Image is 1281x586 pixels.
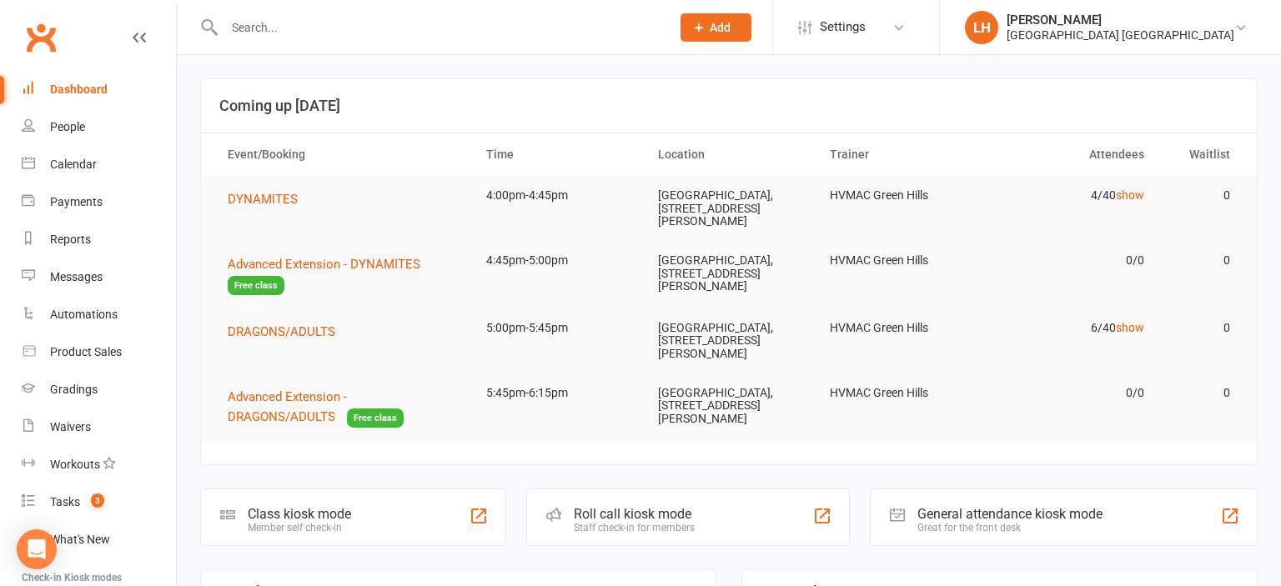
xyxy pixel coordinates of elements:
span: Free class [228,276,284,295]
th: Event/Booking [213,133,471,176]
th: Waitlist [1159,133,1245,176]
div: Staff check-in for members [574,522,695,533]
button: Add [681,13,751,42]
th: Time [471,133,643,176]
td: [GEOGRAPHIC_DATA], [STREET_ADDRESS][PERSON_NAME] [643,176,815,241]
td: 0 [1159,308,1245,348]
div: Product Sales [50,345,122,358]
button: DYNAMITES [228,189,309,209]
span: Advanced Extension - DRAGONS/ADULTS [228,389,347,424]
td: 0 [1159,373,1245,413]
a: Calendar [22,146,176,183]
td: [GEOGRAPHIC_DATA], [STREET_ADDRESS][PERSON_NAME] [643,373,815,438]
td: 0 [1159,241,1245,280]
div: Gradings [50,383,98,396]
button: DRAGONS/ADULTS [228,322,347,342]
h3: Coming up [DATE] [219,98,1238,114]
span: DRAGONS/ADULTS [228,324,335,339]
a: Product Sales [22,333,176,371]
div: Workouts [50,458,100,471]
a: Clubworx [20,17,62,58]
span: DYNAMITES [228,192,298,207]
td: HVMAC Green Hills [815,241,987,280]
a: Automations [22,296,176,333]
a: Waivers [22,408,176,446]
div: General attendance kiosk mode [917,506,1103,522]
div: Payments [50,195,103,208]
a: Tasks 3 [22,483,176,521]
th: Location [643,133,815,176]
th: Attendees [987,133,1158,176]
td: 5:45pm-6:15pm [471,373,643,413]
input: Search... [219,16,659,39]
td: 4/40 [987,176,1158,215]
a: show [1116,321,1144,334]
span: 3 [91,493,104,508]
div: Tasks [50,495,80,508]
td: HVMAC Green Hills [815,373,987,413]
a: show [1116,188,1144,202]
div: Reports [50,233,91,246]
span: Settings [820,8,866,46]
button: Advanced Extension - DRAGONS/ADULTSFree class [228,387,456,428]
td: 6/40 [987,308,1158,348]
a: Dashboard [22,71,176,108]
div: Class kiosk mode [248,506,351,522]
div: Calendar [50,158,97,171]
a: Workouts [22,446,176,483]
td: 4:45pm-5:00pm [471,241,643,280]
button: Advanced Extension - DYNAMITESFree class [228,254,456,295]
div: LH [965,11,998,44]
span: Advanced Extension - DYNAMITES [228,257,420,272]
a: People [22,108,176,146]
td: 0 [1159,176,1245,215]
td: 0/0 [987,241,1158,280]
a: What's New [22,521,176,558]
div: Waivers [50,420,91,433]
span: Add [710,21,731,34]
div: People [50,120,85,133]
div: Roll call kiosk mode [574,506,695,522]
a: Messages [22,258,176,296]
div: Open Intercom Messenger [17,529,57,569]
td: 0/0 [987,373,1158,413]
div: Messages [50,270,103,283]
td: [GEOGRAPHIC_DATA], [STREET_ADDRESS][PERSON_NAME] [643,241,815,306]
div: Dashboard [50,83,108,96]
span: Free class [347,408,404,428]
div: Automations [50,308,118,321]
th: Trainer [815,133,987,176]
a: Reports [22,221,176,258]
div: [GEOGRAPHIC_DATA] [GEOGRAPHIC_DATA] [1007,28,1234,43]
td: HVMAC Green Hills [815,176,987,215]
td: HVMAC Green Hills [815,308,987,348]
a: Gradings [22,371,176,408]
a: Payments [22,183,176,221]
div: Member self check-in [248,522,351,533]
td: 4:00pm-4:45pm [471,176,643,215]
div: Great for the front desk [917,522,1103,533]
div: [PERSON_NAME] [1007,13,1234,28]
div: What's New [50,533,110,546]
td: 5:00pm-5:45pm [471,308,643,348]
td: [GEOGRAPHIC_DATA], [STREET_ADDRESS][PERSON_NAME] [643,308,815,373]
